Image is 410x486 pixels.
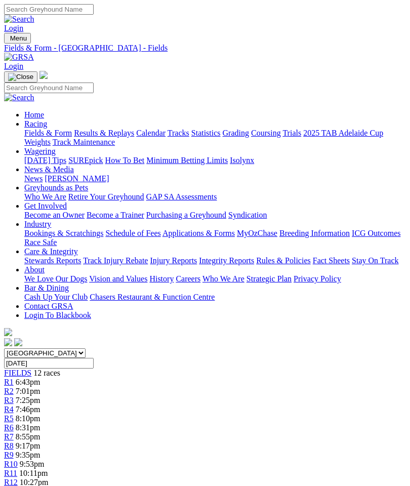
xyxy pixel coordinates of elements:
[24,110,44,119] a: Home
[303,129,383,137] a: 2025 TAB Adelaide Cup
[4,44,406,53] a: Fields & Form - [GEOGRAPHIC_DATA] - Fields
[16,405,40,414] span: 7:46pm
[24,156,406,165] div: Wagering
[24,129,406,147] div: Racing
[202,274,244,283] a: Who We Are
[83,256,148,265] a: Track Injury Rebate
[20,460,45,468] span: 9:53pm
[24,293,88,301] a: Cash Up Your Club
[4,71,37,83] button: Toggle navigation
[16,396,40,404] span: 7:25pm
[251,129,281,137] a: Coursing
[352,229,400,237] a: ICG Outcomes
[24,211,85,219] a: Become an Owner
[39,71,48,79] img: logo-grsa-white.png
[24,229,406,247] div: Industry
[45,174,109,183] a: [PERSON_NAME]
[24,129,72,137] a: Fields & Form
[24,302,73,310] a: Contact GRSA
[313,256,350,265] a: Fact Sheets
[4,358,94,369] input: Select date
[247,274,292,283] a: Strategic Plan
[24,293,406,302] div: Bar & Dining
[4,24,23,32] a: Login
[24,256,406,265] div: Care & Integrity
[16,451,40,459] span: 9:35pm
[24,192,66,201] a: Who We Are
[162,229,235,237] a: Applications & Forms
[282,129,301,137] a: Trials
[228,211,267,219] a: Syndication
[4,33,31,44] button: Toggle navigation
[24,156,66,165] a: [DATE] Tips
[4,469,17,477] a: R11
[223,129,249,137] a: Grading
[24,247,78,256] a: Care & Integrity
[230,156,254,165] a: Isolynx
[4,62,23,70] a: Login
[4,405,14,414] a: R4
[24,174,43,183] a: News
[8,73,33,81] img: Close
[146,156,228,165] a: Minimum Betting Limits
[24,220,51,228] a: Industry
[168,129,189,137] a: Tracks
[4,328,12,336] img: logo-grsa-white.png
[10,34,27,42] span: Menu
[256,256,311,265] a: Rules & Policies
[136,129,166,137] a: Calendar
[4,338,12,346] img: facebook.svg
[68,192,144,201] a: Retire Your Greyhound
[53,138,115,146] a: Track Maintenance
[4,441,14,450] a: R8
[24,138,51,146] a: Weights
[4,460,18,468] a: R10
[4,451,14,459] a: R9
[16,432,40,441] span: 8:55pm
[199,256,254,265] a: Integrity Reports
[105,229,160,237] a: Schedule of Fees
[4,396,14,404] a: R3
[24,119,47,128] a: Racing
[237,229,277,237] a: MyOzChase
[90,293,215,301] a: Chasers Restaurant & Function Centre
[294,274,341,283] a: Privacy Policy
[24,192,406,201] div: Greyhounds as Pets
[24,147,56,155] a: Wagering
[24,274,406,283] div: About
[74,129,134,137] a: Results & Replays
[16,414,40,423] span: 8:10pm
[4,423,14,432] span: R6
[279,229,350,237] a: Breeding Information
[191,129,221,137] a: Statistics
[14,338,22,346] img: twitter.svg
[24,274,87,283] a: We Love Our Dogs
[24,265,45,274] a: About
[24,165,74,174] a: News & Media
[24,211,406,220] div: Get Involved
[4,93,34,102] img: Search
[352,256,398,265] a: Stay On Track
[19,469,48,477] span: 10:11pm
[68,156,103,165] a: SUREpick
[4,369,31,377] a: FIELDS
[4,378,14,386] a: R1
[24,229,103,237] a: Bookings & Scratchings
[4,432,14,441] a: R7
[4,387,14,395] a: R2
[4,414,14,423] span: R5
[146,211,226,219] a: Purchasing a Greyhound
[16,441,40,450] span: 9:17pm
[16,423,40,432] span: 8:31pm
[105,156,145,165] a: How To Bet
[24,183,88,192] a: Greyhounds as Pets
